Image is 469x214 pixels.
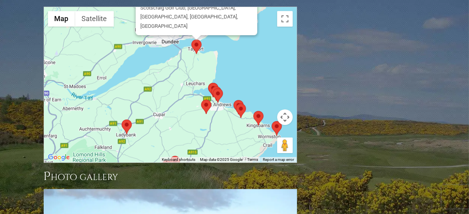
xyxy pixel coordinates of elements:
[44,169,297,184] h3: Photo Gallery
[248,157,258,162] a: Terms (opens in new tab)
[277,11,293,27] button: Toggle fullscreen view
[46,152,72,162] img: Google
[75,11,114,27] button: Show satellite imagery
[140,3,257,30] p: Scotscraig Golf Club, [GEOGRAPHIC_DATA], [GEOGRAPHIC_DATA], [GEOGRAPHIC_DATA], [GEOGRAPHIC_DATA]
[277,109,293,125] button: Map camera controls
[277,137,293,153] button: Drag Pegman onto the map to open Street View
[48,11,75,27] button: Show street map
[162,157,196,162] button: Keyboard shortcuts
[263,157,294,162] a: Report a map error
[46,152,72,162] a: Open this area in Google Maps (opens a new window)
[200,157,243,162] span: Map data ©2025 Google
